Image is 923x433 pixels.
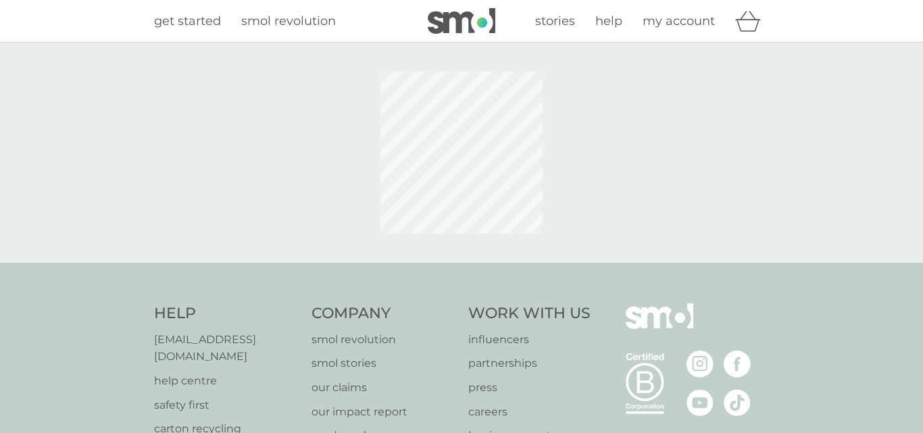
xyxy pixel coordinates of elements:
[735,7,769,34] div: basket
[595,14,622,28] span: help
[154,372,298,390] a: help centre
[154,397,298,414] a: safety first
[311,403,455,421] a: our impact report
[687,351,714,378] img: visit the smol Instagram page
[311,331,455,349] a: smol revolution
[468,403,591,421] a: careers
[626,303,693,349] img: smol
[595,11,622,31] a: help
[154,331,298,365] a: [EMAIL_ADDRESS][DOMAIN_NAME]
[468,355,591,372] a: partnerships
[468,303,591,324] h4: Work With Us
[724,389,751,416] img: visit the smol Tiktok page
[535,11,575,31] a: stories
[154,11,221,31] a: get started
[687,389,714,416] img: visit the smol Youtube page
[154,303,298,324] h4: Help
[468,331,591,349] a: influencers
[241,11,336,31] a: smol revolution
[428,8,495,34] img: smol
[468,379,591,397] a: press
[311,355,455,372] a: smol stories
[154,14,221,28] span: get started
[311,379,455,397] a: our claims
[643,14,715,28] span: my account
[643,11,715,31] a: my account
[724,351,751,378] img: visit the smol Facebook page
[241,14,336,28] span: smol revolution
[535,14,575,28] span: stories
[311,303,455,324] h4: Company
